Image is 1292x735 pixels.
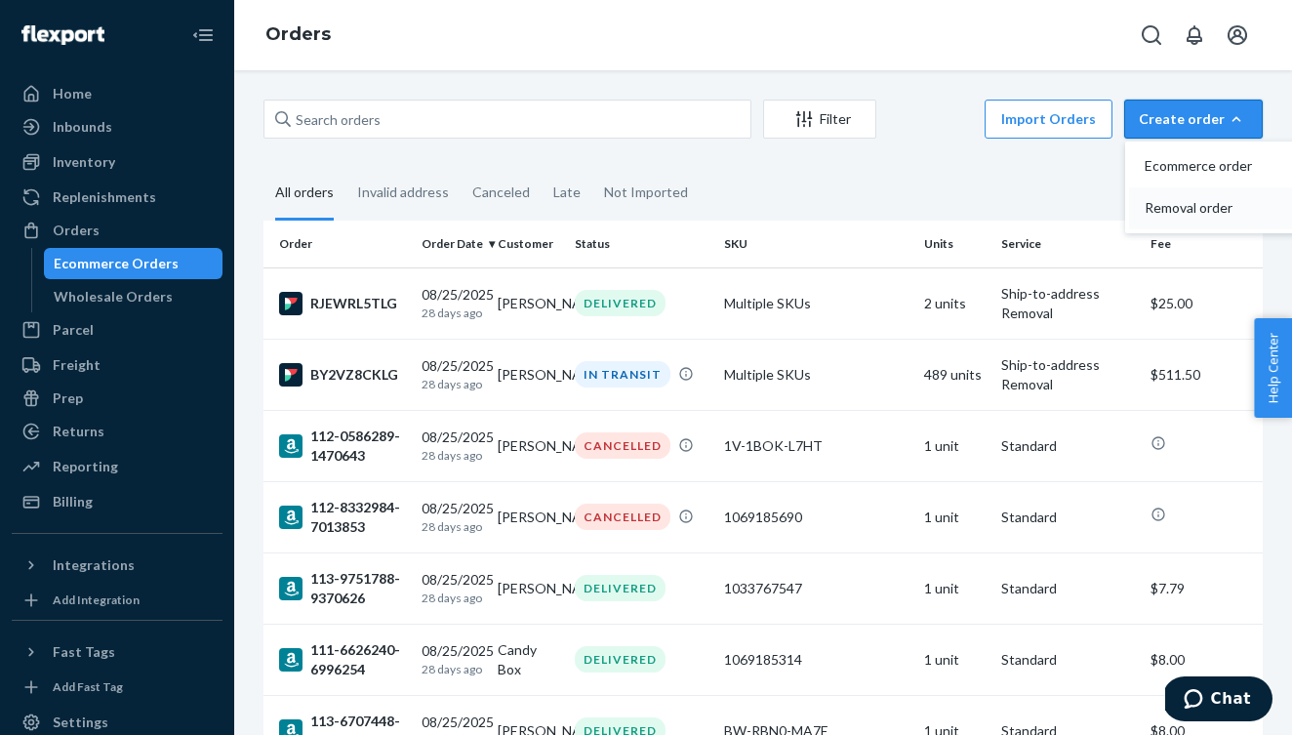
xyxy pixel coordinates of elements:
div: Reporting [53,457,118,476]
div: Inventory [53,152,115,172]
td: Candy Box [490,624,567,695]
div: Returns [53,422,104,441]
div: DELIVERED [575,575,666,601]
div: Not Imported [604,167,688,218]
div: 08/25/2025 [422,428,483,464]
a: Billing [12,486,222,517]
div: Orders [53,221,100,240]
div: Customer [498,235,559,252]
img: Flexport logo [21,25,104,45]
div: DELIVERED [575,290,666,316]
div: Integrations [53,555,135,575]
td: 489 units [916,339,993,410]
div: 112-8332984-7013853 [279,498,406,537]
td: Multiple SKUs [716,267,916,339]
td: [PERSON_NAME] [490,481,567,552]
div: RJEWRL5TLG [279,292,406,315]
th: Units [916,221,993,267]
button: Fast Tags [12,636,222,668]
span: Help Center [1254,318,1292,418]
div: 08/25/2025 [422,499,483,535]
td: 1 unit [916,624,993,695]
a: Prep [12,383,222,414]
td: Ship-to-address Removal [993,267,1144,339]
div: Late [553,167,581,218]
td: [PERSON_NAME] [490,410,567,481]
div: 08/25/2025 [422,641,483,677]
div: IN TRANSIT [575,361,670,388]
div: Add Integration [53,592,140,608]
p: Standard [1001,650,1136,670]
td: $8.00 [1143,624,1263,695]
p: 28 days ago [422,376,483,392]
div: 1069185690 [724,508,908,527]
p: Standard [1001,579,1136,598]
span: Removal order [1145,201,1266,215]
a: Wholesale Orders [44,281,223,312]
td: [PERSON_NAME] [490,267,567,339]
td: Multiple SKUs [716,339,916,410]
div: 1V-1BOK-L7HT [724,436,908,456]
p: 28 days ago [422,590,483,606]
td: [PERSON_NAME] [490,339,567,410]
th: Order [263,221,414,267]
td: 1 unit [916,481,993,552]
div: DELIVERED [575,646,666,673]
td: Ship-to-address Removal [993,339,1144,410]
button: Open notifications [1175,16,1214,55]
div: Fast Tags [53,642,115,662]
td: [PERSON_NAME] [490,552,567,624]
div: Ecommerce Orders [54,254,179,273]
a: Orders [265,23,331,45]
td: $7.79 [1143,552,1263,624]
div: Invalid address [357,167,449,218]
div: Create order [1139,109,1248,129]
div: 1033767547 [724,579,908,598]
a: Inbounds [12,111,222,143]
a: Returns [12,416,222,447]
p: 28 days ago [422,518,483,535]
th: Service [993,221,1144,267]
div: Canceled [472,167,530,218]
button: Import Orders [985,100,1112,139]
th: Order Date [414,221,491,267]
p: 28 days ago [422,447,483,464]
div: 112-0586289-1470643 [279,427,406,466]
div: BY2VZ8CKLG [279,363,406,387]
a: Reporting [12,451,222,482]
div: 08/25/2025 [422,356,483,392]
div: Settings [53,713,108,732]
ol: breadcrumbs [250,7,346,63]
div: Parcel [53,320,94,340]
div: Home [53,84,92,103]
a: Add Integration [12,589,222,612]
div: Replenishments [53,187,156,207]
div: 1069185314 [724,650,908,670]
div: 111-6626240-6996254 [279,640,406,679]
th: Fee [1143,221,1263,267]
div: CANCELLED [575,432,670,459]
div: Filter [764,109,875,129]
a: Orders [12,215,222,246]
a: Freight [12,349,222,381]
div: CANCELLED [575,504,670,530]
p: 28 days ago [422,305,483,321]
div: 08/25/2025 [422,570,483,606]
p: Standard [1001,508,1136,527]
div: Freight [53,355,101,375]
div: All orders [275,167,334,221]
td: 1 unit [916,410,993,481]
td: $25.00 [1143,267,1263,339]
a: Home [12,78,222,109]
button: Integrations [12,550,222,581]
td: 1 unit [916,552,993,624]
button: Filter [763,100,876,139]
button: Open account menu [1218,16,1257,55]
span: Ecommerce order [1145,159,1266,173]
button: Close Navigation [183,16,222,55]
div: Billing [53,492,93,511]
div: Add Fast Tag [53,678,123,695]
button: Open Search Box [1132,16,1171,55]
p: 28 days ago [422,661,483,677]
